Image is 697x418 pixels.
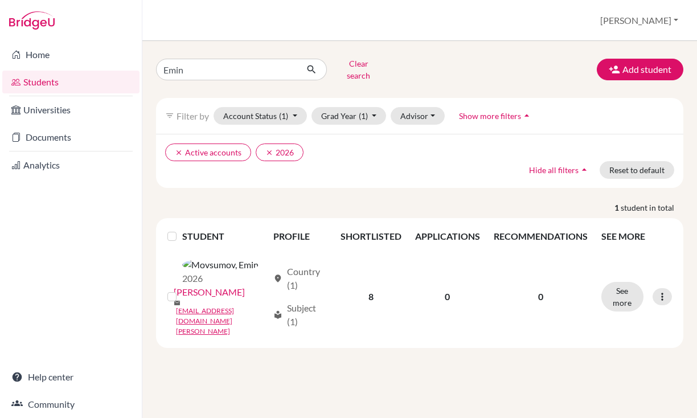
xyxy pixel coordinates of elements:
i: arrow_drop_up [521,110,532,121]
button: Show more filtersarrow_drop_up [449,107,542,125]
button: Advisor [391,107,445,125]
a: Community [2,393,140,416]
a: Universities [2,99,140,121]
button: Grad Year(1) [311,107,387,125]
a: Documents [2,126,140,149]
a: Students [2,71,140,93]
th: RECOMMENDATIONS [487,223,594,250]
span: location_on [273,274,282,283]
span: Show more filters [459,111,521,121]
button: Add student [597,59,683,80]
th: SHORTLISTED [334,223,408,250]
th: APPLICATIONS [408,223,487,250]
th: PROFILE [266,223,334,250]
img: Bridge-U [9,11,55,30]
th: STUDENT [182,223,266,250]
i: clear [265,149,273,157]
strong: 1 [614,202,621,214]
button: Account Status(1) [214,107,307,125]
i: arrow_drop_up [579,164,590,175]
span: Filter by [177,110,209,121]
th: SEE MORE [594,223,679,250]
i: filter_list [165,111,174,120]
span: local_library [273,310,282,319]
p: 0 [494,290,588,304]
div: Country (1) [273,265,327,292]
input: Find student by name... [156,59,297,80]
button: clear2026 [256,144,304,161]
button: [PERSON_NAME] [595,10,683,31]
span: mail [174,300,181,306]
a: Analytics [2,154,140,177]
span: (1) [279,111,288,121]
a: Help center [2,366,140,388]
button: Reset to default [600,161,674,179]
button: clearActive accounts [165,144,251,161]
span: Hide all filters [529,165,579,175]
button: See more [601,282,643,312]
td: 0 [408,250,487,343]
a: [EMAIL_ADDRESS][DOMAIN_NAME][PERSON_NAME] [176,306,268,337]
span: (1) [359,111,368,121]
i: clear [175,149,183,157]
a: [PERSON_NAME] [174,285,245,299]
span: student in total [621,202,683,214]
img: Movsumov, Emin [182,258,259,272]
div: Subject (1) [273,301,327,329]
button: Hide all filtersarrow_drop_up [519,161,600,179]
p: 2026 [182,272,259,285]
td: 8 [334,250,408,343]
button: Clear search [327,55,390,84]
a: Home [2,43,140,66]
